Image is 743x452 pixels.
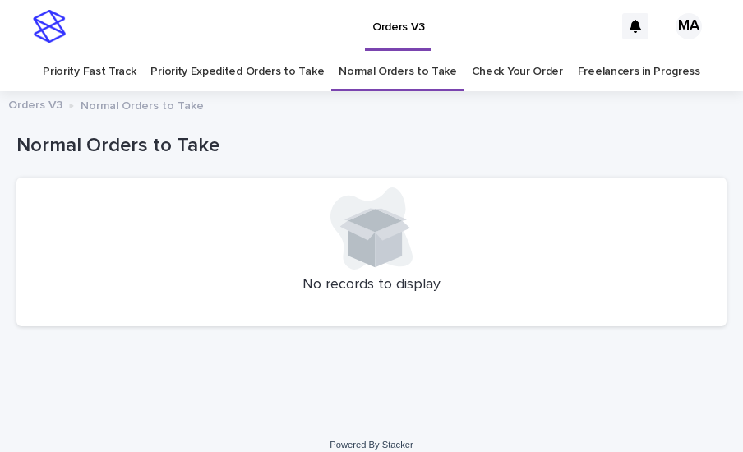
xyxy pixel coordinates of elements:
a: Orders V3 [8,95,62,113]
a: Powered By Stacker [330,440,413,450]
a: Check Your Order [472,53,563,91]
img: stacker-logo-s-only.png [33,10,66,43]
h1: Normal Orders to Take [16,134,727,158]
p: Normal Orders to Take [81,95,204,113]
a: Normal Orders to Take [339,53,457,91]
a: Priority Expedited Orders to Take [150,53,324,91]
a: Freelancers in Progress [578,53,700,91]
div: MA [676,13,702,39]
a: Priority Fast Track [43,53,136,91]
p: No records to display [26,276,717,294]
